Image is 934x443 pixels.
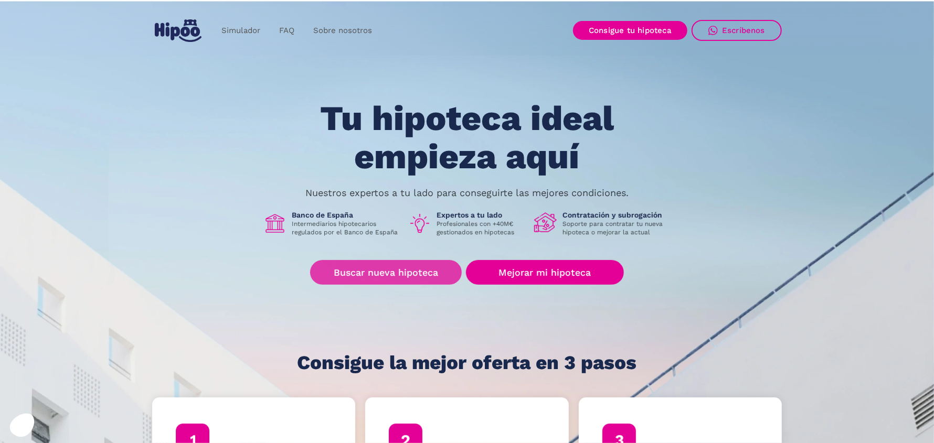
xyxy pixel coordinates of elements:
[573,21,687,40] a: Consigue tu hipoteca
[310,260,462,285] a: Buscar nueva hipoteca
[268,100,666,176] h1: Tu hipoteca ideal empieza aquí
[292,220,400,236] p: Intermediarios hipotecarios regulados por el Banco de España
[562,210,671,220] h1: Contratación y subrogación
[722,26,765,35] div: Escríbenos
[437,210,526,220] h1: Expertos a tu lado
[466,260,624,285] a: Mejorar mi hipoteca
[304,20,381,41] a: Sobre nosotros
[212,20,270,41] a: Simulador
[562,220,671,236] p: Soporte para contratar tu nueva hipoteca o mejorar la actual
[298,352,637,373] h1: Consigue la mejor oferta en 3 pasos
[292,210,400,220] h1: Banco de España
[152,15,204,46] a: home
[305,189,629,197] p: Nuestros expertos a tu lado para conseguirte las mejores condiciones.
[437,220,526,236] p: Profesionales con +40M€ gestionados en hipotecas
[270,20,304,41] a: FAQ
[692,20,782,41] a: Escríbenos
